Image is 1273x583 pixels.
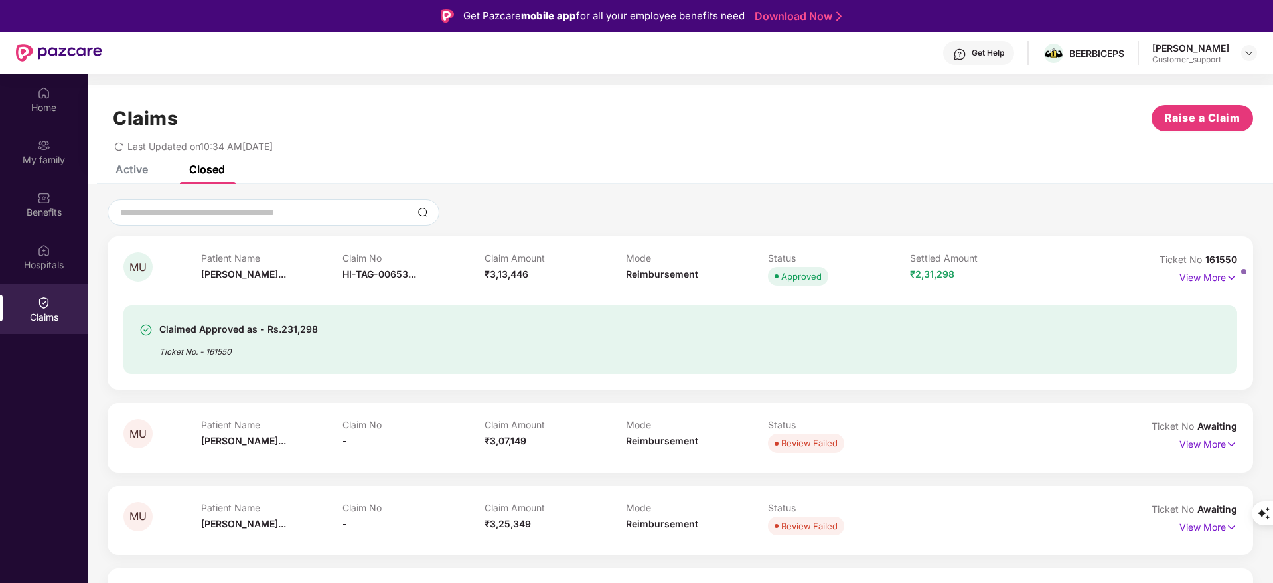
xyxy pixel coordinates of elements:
p: Claim No [342,502,485,513]
span: [PERSON_NAME]... [201,518,286,529]
p: View More [1179,517,1237,535]
span: Last Updated on 10:34 AM[DATE] [127,141,273,152]
div: Review Failed [781,436,838,450]
span: Ticket No [1152,420,1197,432]
div: Active [115,163,148,176]
p: Mode [626,419,768,430]
div: Review Failed [781,519,838,533]
p: Claim No [342,252,485,264]
p: View More [1179,267,1237,285]
img: svg+xml;base64,PHN2ZyBpZD0iSG9zcGl0YWxzIiB4bWxucz0iaHR0cDovL3d3dy53My5vcmcvMjAwMC9zdmciIHdpZHRoPS... [37,244,50,257]
span: [PERSON_NAME]... [201,435,286,446]
div: BEERBICEPS [1069,47,1124,60]
div: Get Pazcare for all your employee benefits need [463,8,745,24]
img: svg+xml;base64,PHN2ZyB3aWR0aD0iMjAiIGhlaWdodD0iMjAiIHZpZXdCb3g9IjAgMCAyMCAyMCIgZmlsbD0ibm9uZSIgeG... [37,139,50,152]
p: Claim Amount [485,252,627,264]
span: Ticket No [1160,254,1205,265]
p: Mode [626,502,768,513]
img: svg+xml;base64,PHN2ZyBpZD0iSG9tZSIgeG1sbnM9Imh0dHA6Ly93d3cudzMub3JnLzIwMDAvc3ZnIiB3aWR0aD0iMjAiIG... [37,86,50,100]
span: [PERSON_NAME]... [201,268,286,280]
span: Awaiting [1197,503,1237,515]
div: Customer_support [1152,54,1229,65]
img: svg+xml;base64,PHN2ZyBpZD0iU2VhcmNoLTMyeDMyIiB4bWxucz0iaHR0cDovL3d3dy53My5vcmcvMjAwMC9zdmciIHdpZH... [417,207,428,218]
p: Claim No [342,419,485,430]
img: svg+xml;base64,PHN2ZyB4bWxucz0iaHR0cDovL3d3dy53My5vcmcvMjAwMC9zdmciIHdpZHRoPSIxNyIgaGVpZ2h0PSIxNy... [1226,270,1237,285]
h1: Claims [113,107,178,129]
div: Claimed Approved as - Rs.231,298 [159,321,318,337]
span: - [342,518,347,529]
p: Settled Amount [910,252,1052,264]
div: Ticket No. - 161550 [159,337,318,358]
p: Patient Name [201,252,343,264]
img: New Pazcare Logo [16,44,102,62]
button: Raise a Claim [1152,105,1253,131]
span: MU [129,428,147,440]
img: Beer%20Biceps%20Logo-03.png [1044,44,1063,63]
span: Reimbursement [626,268,698,280]
img: svg+xml;base64,PHN2ZyBpZD0iU3VjY2Vzcy0zMngzMiIgeG1sbnM9Imh0dHA6Ly93d3cudzMub3JnLzIwMDAvc3ZnIiB3aW... [139,323,153,337]
img: svg+xml;base64,PHN2ZyBpZD0iRHJvcGRvd24tMzJ4MzIiIHhtbG5zPSJodHRwOi8vd3d3LnczLm9yZy8yMDAwL3N2ZyIgd2... [1244,48,1254,58]
p: View More [1179,434,1237,452]
span: ₹3,25,349 [485,518,531,529]
span: Reimbursement [626,518,698,529]
span: ₹3,07,149 [485,435,526,446]
img: Stroke [836,9,842,23]
p: Patient Name [201,419,343,430]
span: ₹3,13,446 [485,268,528,280]
p: Status [768,502,910,513]
div: Closed [189,163,225,176]
span: Awaiting [1197,420,1237,432]
span: redo [114,141,123,152]
img: svg+xml;base64,PHN2ZyBpZD0iSGVscC0zMngzMiIgeG1sbnM9Imh0dHA6Ly93d3cudzMub3JnLzIwMDAvc3ZnIiB3aWR0aD... [953,48,966,61]
p: Claim Amount [485,419,627,430]
span: ₹2,31,298 [910,268,954,280]
p: Claim Amount [485,502,627,513]
img: svg+xml;base64,PHN2ZyBpZD0iQmVuZWZpdHMiIHhtbG5zPSJodHRwOi8vd3d3LnczLm9yZy8yMDAwL3N2ZyIgd2lkdGg9Ij... [37,191,50,205]
img: Logo [441,9,454,23]
span: Raise a Claim [1165,110,1240,126]
a: Download Now [755,9,838,23]
span: MU [129,511,147,522]
div: Get Help [972,48,1004,58]
img: svg+xml;base64,PHN2ZyB4bWxucz0iaHR0cDovL3d3dy53My5vcmcvMjAwMC9zdmciIHdpZHRoPSIxNyIgaGVpZ2h0PSIxNy... [1226,437,1237,452]
span: 161550 [1205,254,1237,265]
p: Status [768,252,910,264]
img: svg+xml;base64,PHN2ZyBpZD0iQ2xhaW0iIHhtbG5zPSJodHRwOi8vd3d3LnczLm9yZy8yMDAwL3N2ZyIgd2lkdGg9IjIwIi... [37,296,50,309]
p: Patient Name [201,502,343,513]
div: [PERSON_NAME] [1152,42,1229,54]
p: Mode [626,252,768,264]
span: Reimbursement [626,435,698,446]
img: svg+xml;base64,PHN2ZyB4bWxucz0iaHR0cDovL3d3dy53My5vcmcvMjAwMC9zdmciIHdpZHRoPSIxNyIgaGVpZ2h0PSIxNy... [1226,520,1237,535]
span: - [342,435,347,446]
span: Ticket No [1152,503,1197,515]
p: Status [768,419,910,430]
span: HI-TAG-00653... [342,268,416,280]
div: Approved [781,270,822,283]
strong: mobile app [521,9,576,22]
span: MU [129,262,147,273]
